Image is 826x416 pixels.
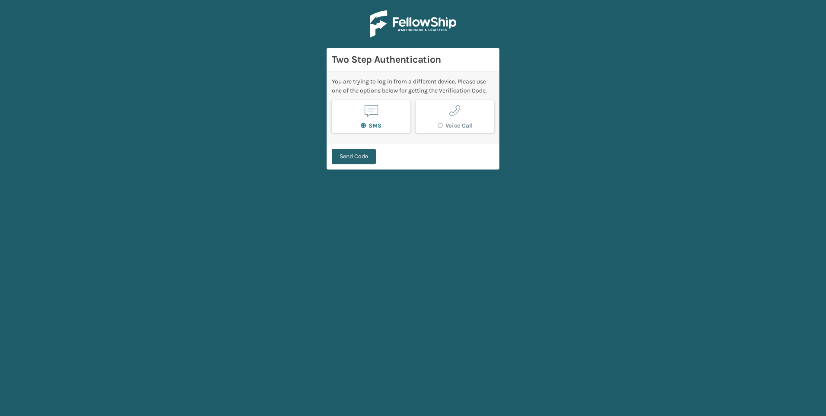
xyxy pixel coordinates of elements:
label: SMS [361,122,381,129]
label: Voice Call [438,122,473,129]
button: Send Code [332,149,376,164]
h3: Two Step Authentication [332,53,494,66]
div: You are trying to log in from a different device. Please use one of the options below for getting... [332,77,494,95]
img: Logo [370,10,456,38]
